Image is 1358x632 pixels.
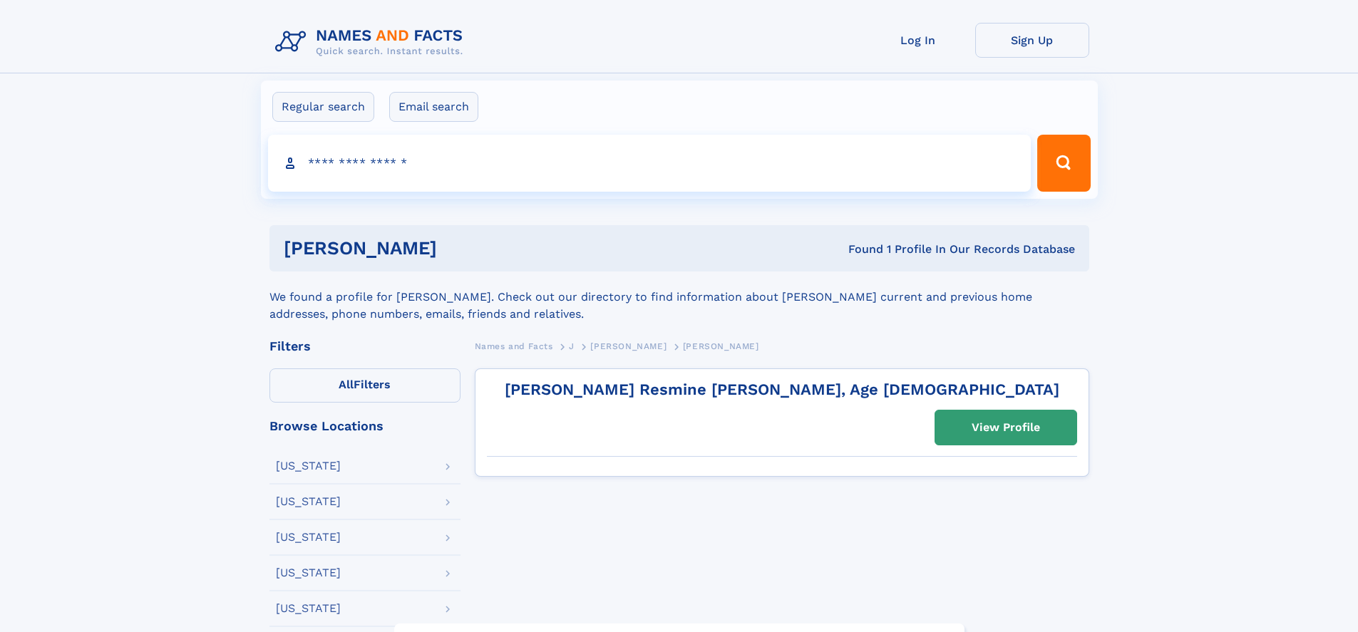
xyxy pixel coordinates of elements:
[339,378,354,391] span: All
[269,368,461,403] label: Filters
[276,567,341,579] div: [US_STATE]
[276,496,341,507] div: [US_STATE]
[276,532,341,543] div: [US_STATE]
[272,92,374,122] label: Regular search
[935,410,1076,445] a: View Profile
[276,603,341,614] div: [US_STATE]
[972,411,1040,444] div: View Profile
[475,337,553,355] a: Names and Facts
[389,92,478,122] label: Email search
[975,23,1089,58] a: Sign Up
[268,135,1032,192] input: search input
[269,340,461,353] div: Filters
[269,271,1089,323] div: We found a profile for [PERSON_NAME]. Check out our directory to find information about [PERSON_N...
[269,23,475,61] img: Logo Names and Facts
[590,341,667,351] span: [PERSON_NAME]
[642,242,1075,257] div: Found 1 Profile In Our Records Database
[269,420,461,432] div: Browse Locations
[276,460,341,472] div: [US_STATE]
[861,23,975,58] a: Log In
[284,239,643,257] h1: [PERSON_NAME]
[590,337,667,355] a: [PERSON_NAME]
[569,337,575,355] a: J
[683,341,759,351] span: [PERSON_NAME]
[569,341,575,351] span: J
[505,380,1059,398] a: [PERSON_NAME] Resmine [PERSON_NAME], Age [DEMOGRAPHIC_DATA]
[1037,135,1090,192] button: Search Button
